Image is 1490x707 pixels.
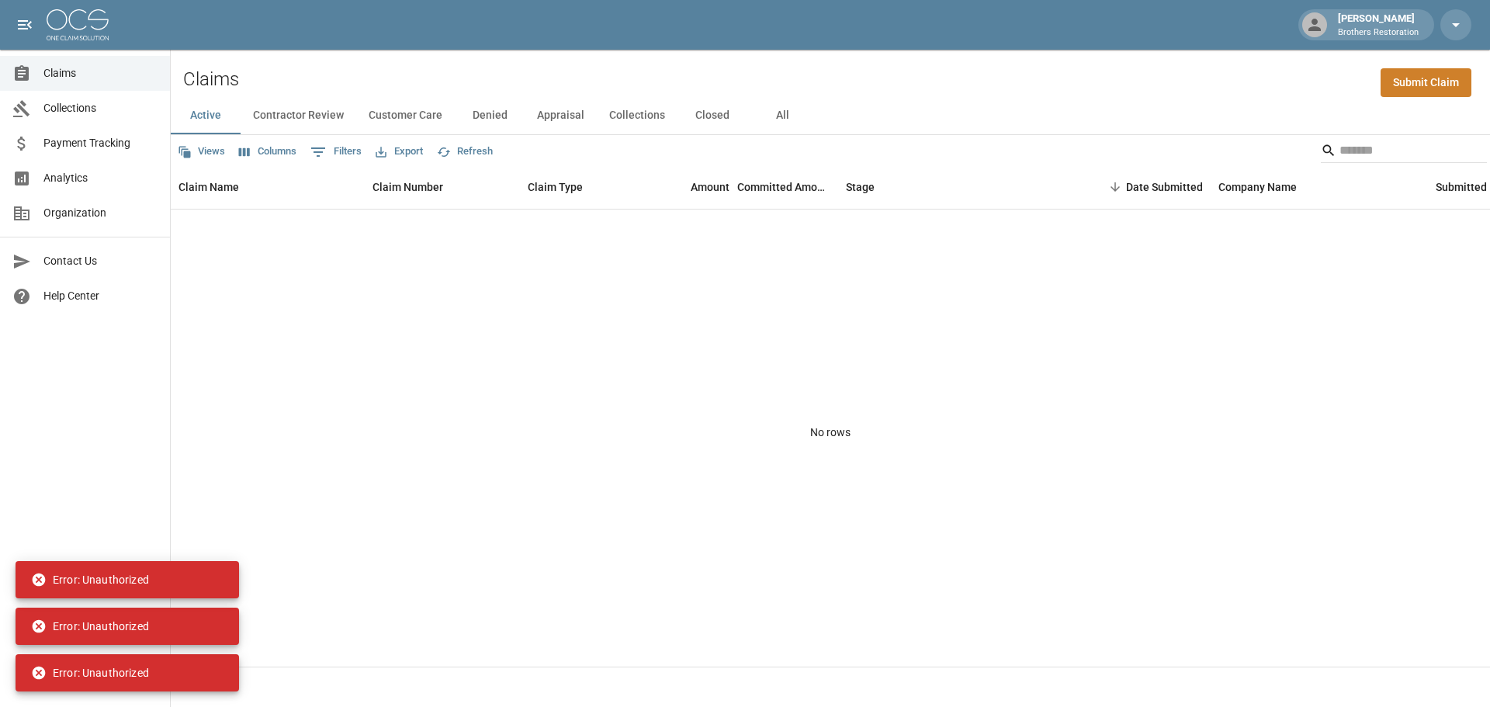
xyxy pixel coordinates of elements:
[171,210,1490,655] div: No rows
[43,100,158,116] span: Collections
[43,65,158,81] span: Claims
[1211,165,1428,209] div: Company Name
[365,165,520,209] div: Claim Number
[171,165,365,209] div: Claim Name
[31,566,149,594] div: Error: Unauthorized
[307,140,366,165] button: Show filters
[747,97,817,134] button: All
[241,97,356,134] button: Contractor Review
[1071,165,1211,209] div: Date Submitted
[1332,11,1425,39] div: [PERSON_NAME]
[1126,165,1203,209] div: Date Submitted
[43,253,158,269] span: Contact Us
[43,288,158,304] span: Help Center
[433,140,497,164] button: Refresh
[520,165,636,209] div: Claim Type
[171,97,241,134] button: Active
[9,9,40,40] button: open drawer
[1338,26,1419,40] p: Brothers Restoration
[171,97,1490,134] div: dynamic tabs
[677,97,747,134] button: Closed
[174,140,229,164] button: Views
[636,165,737,209] div: Amount
[528,165,583,209] div: Claim Type
[737,165,838,209] div: Committed Amount
[43,135,158,151] span: Payment Tracking
[235,140,300,164] button: Select columns
[525,97,597,134] button: Appraisal
[372,165,443,209] div: Claim Number
[47,9,109,40] img: ocs-logo-white-transparent.png
[372,140,427,164] button: Export
[455,97,525,134] button: Denied
[838,165,1071,209] div: Stage
[43,170,158,186] span: Analytics
[31,612,149,640] div: Error: Unauthorized
[737,165,830,209] div: Committed Amount
[178,165,239,209] div: Claim Name
[356,97,455,134] button: Customer Care
[846,165,875,209] div: Stage
[691,165,729,209] div: Amount
[183,68,239,91] h2: Claims
[1104,176,1126,198] button: Sort
[1218,165,1297,209] div: Company Name
[43,205,158,221] span: Organization
[597,97,677,134] button: Collections
[31,659,149,687] div: Error: Unauthorized
[1381,68,1471,97] a: Submit Claim
[1321,138,1487,166] div: Search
